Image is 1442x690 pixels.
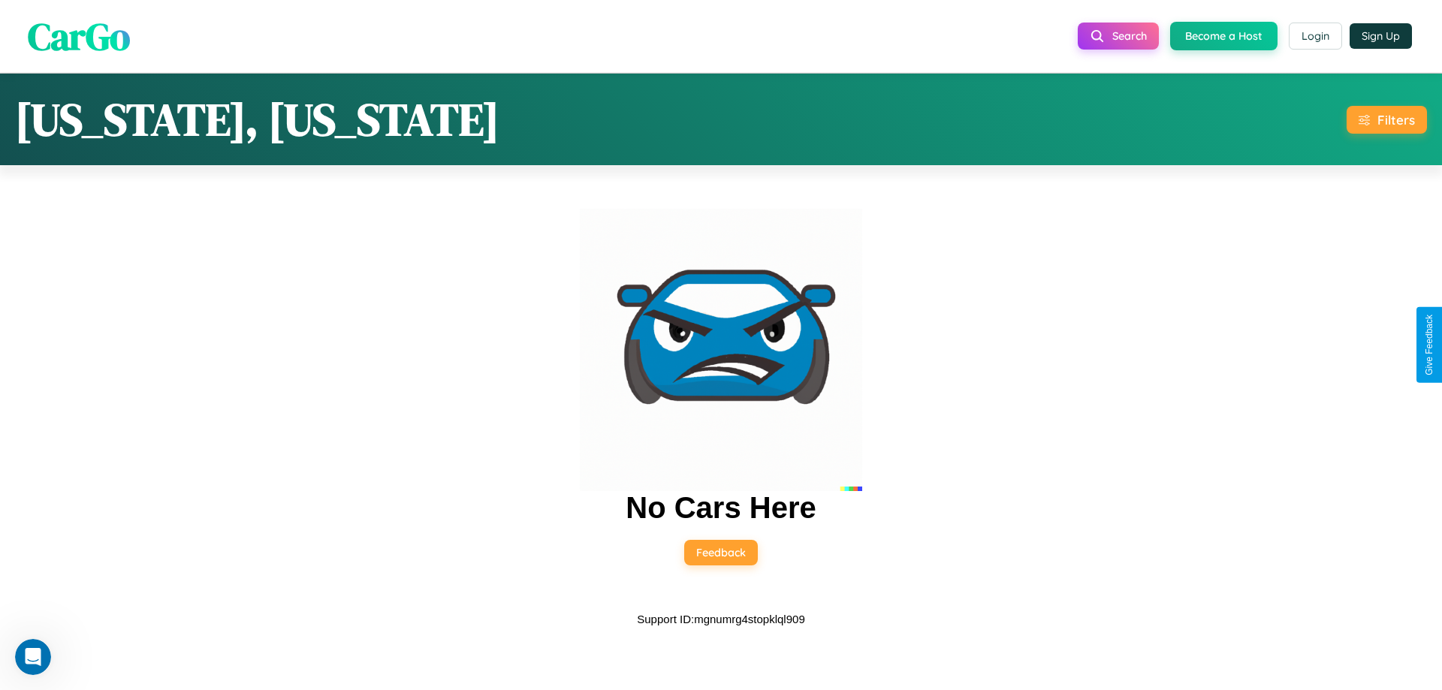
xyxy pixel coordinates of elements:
[637,609,804,629] p: Support ID: mgnumrg4stopklql909
[580,209,862,491] img: car
[15,89,499,150] h1: [US_STATE], [US_STATE]
[1289,23,1342,50] button: Login
[626,491,816,525] h2: No Cars Here
[1350,23,1412,49] button: Sign Up
[684,540,758,565] button: Feedback
[1424,315,1434,375] div: Give Feedback
[1347,106,1427,134] button: Filters
[1078,23,1159,50] button: Search
[1112,29,1147,43] span: Search
[15,639,51,675] iframe: Intercom live chat
[1170,22,1278,50] button: Become a Host
[28,10,130,62] span: CarGo
[1377,112,1415,128] div: Filters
